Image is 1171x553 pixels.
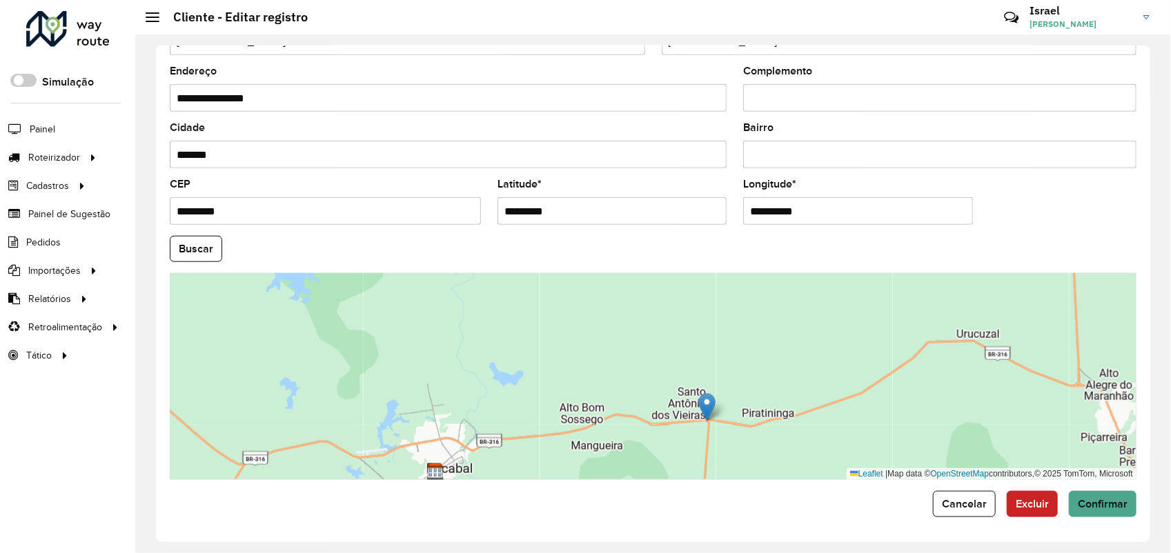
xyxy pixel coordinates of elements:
[26,179,69,193] span: Cadastros
[28,150,80,165] span: Roteirizador
[743,176,796,192] label: Longitude
[1030,18,1133,30] span: [PERSON_NAME]
[885,469,887,479] span: |
[30,122,55,137] span: Painel
[847,468,1136,480] div: Map data © contributors,© 2025 TomTom, Microsoft
[498,176,542,192] label: Latitude
[28,320,102,334] span: Retroalimentação
[850,469,883,479] a: Leaflet
[698,393,716,421] img: Marker
[26,348,52,363] span: Tático
[26,235,61,250] span: Pedidos
[942,498,987,510] span: Cancelar
[996,3,1026,32] a: Contato Rápido
[159,10,308,25] h2: Cliente - Editar registro
[1078,498,1128,510] span: Confirmar
[170,176,190,192] label: CEP
[28,263,81,278] span: Importações
[933,491,996,517] button: Cancelar
[931,469,990,479] a: OpenStreetMap
[743,63,812,79] label: Complemento
[1007,491,1058,517] button: Excluir
[28,292,71,306] span: Relatórios
[28,207,110,221] span: Painel de Sugestão
[1030,4,1133,17] h3: Israel
[1069,491,1136,517] button: Confirmar
[426,463,444,481] img: INOVALOG
[42,74,94,90] label: Simulação
[170,236,222,262] button: Buscar
[170,119,205,136] label: Cidade
[743,119,774,136] label: Bairro
[170,63,217,79] label: Endereço
[1016,498,1049,510] span: Excluir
